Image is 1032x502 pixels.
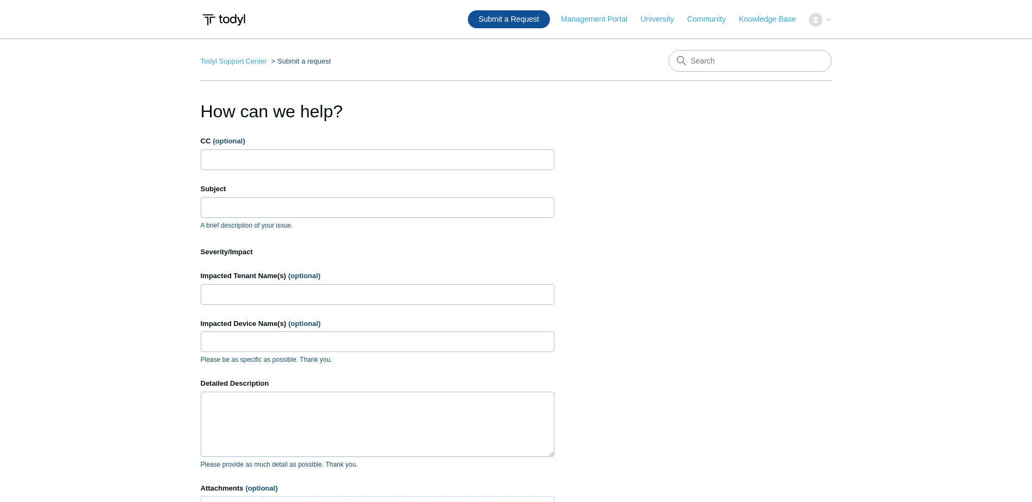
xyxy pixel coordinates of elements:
span: (optional) [288,319,320,328]
p: A brief description of your issue. [201,221,554,230]
span: (optional) [288,272,320,280]
label: CC [201,136,554,147]
p: Please provide as much detail as possible. Thank you. [201,460,554,469]
a: Management Portal [561,14,638,25]
a: Todyl Support Center [201,57,267,65]
label: Attachments [201,483,554,494]
label: Subject [201,184,554,194]
p: Please be as specific as possible. Thank you. [201,355,554,365]
input: Search [669,50,832,72]
label: Detailed Description [201,378,554,389]
a: Submit a Request [468,10,550,28]
h1: How can we help? [201,98,554,124]
img: Todyl Support Center Help Center home page [201,10,247,30]
li: Todyl Support Center [201,57,269,65]
label: Severity/Impact [201,247,554,258]
li: Submit a request [269,57,331,65]
label: Impacted Device Name(s) [201,318,554,329]
label: Impacted Tenant Name(s) [201,271,554,281]
span: (optional) [213,137,245,145]
a: Knowledge Base [739,14,807,25]
a: Community [687,14,737,25]
span: (optional) [245,484,277,492]
a: University [640,14,684,25]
